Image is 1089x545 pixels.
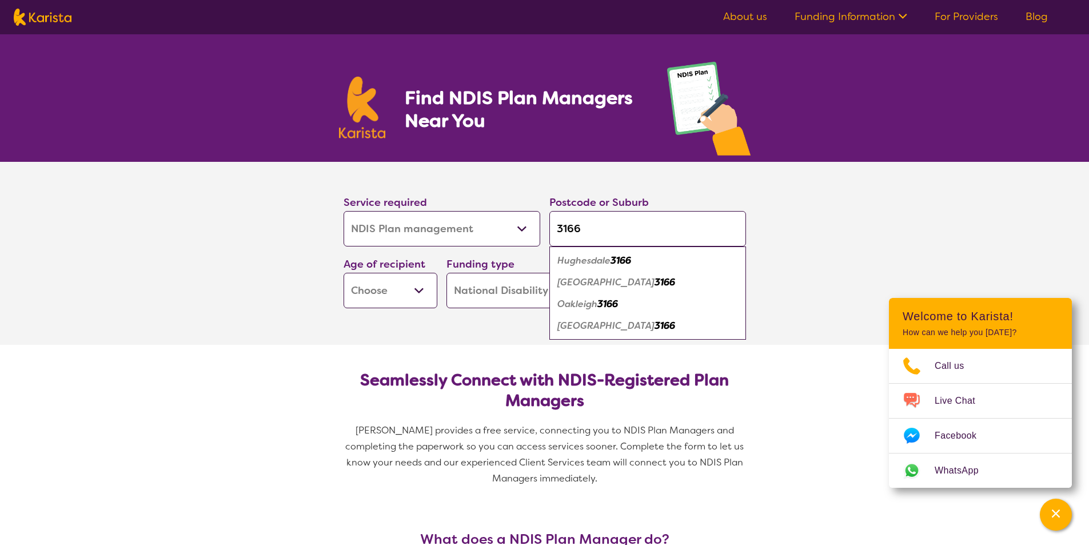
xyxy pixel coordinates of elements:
em: 3166 [597,298,618,310]
a: Web link opens in a new tab. [889,453,1072,488]
span: [PERSON_NAME] provides a free service, connecting you to NDIS Plan Managers and completing the pa... [345,424,746,484]
div: Oakleigh 3166 [555,293,740,315]
h2: Welcome to Karista! [903,309,1058,323]
em: Oakleigh [557,298,597,310]
label: Age of recipient [344,257,425,271]
input: Type [549,211,746,246]
a: Blog [1026,10,1048,23]
span: Facebook [935,427,990,444]
span: WhatsApp [935,462,992,479]
label: Service required [344,196,427,209]
img: Karista logo [339,77,386,138]
img: plan-management [667,62,751,162]
p: How can we help you [DATE]? [903,328,1058,337]
a: Funding Information [795,10,907,23]
img: Karista logo [14,9,71,26]
span: Live Chat [935,392,989,409]
button: Channel Menu [1040,499,1072,531]
ul: Choose channel [889,349,1072,488]
em: 3166 [655,320,675,332]
em: 3166 [655,276,675,288]
label: Funding type [446,257,514,271]
em: 3166 [611,254,631,266]
div: Huntingdale 3166 [555,272,740,293]
em: Hughesdale [557,254,611,266]
div: Oakleigh East 3166 [555,315,740,337]
em: [GEOGRAPHIC_DATA] [557,276,655,288]
em: [GEOGRAPHIC_DATA] [557,320,655,332]
label: Postcode or Suburb [549,196,649,209]
h1: Find NDIS Plan Managers Near You [405,86,644,132]
a: For Providers [935,10,998,23]
span: Call us [935,357,978,375]
h2: Seamlessly Connect with NDIS-Registered Plan Managers [353,370,737,411]
div: Channel Menu [889,298,1072,488]
a: About us [723,10,767,23]
div: Hughesdale 3166 [555,250,740,272]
